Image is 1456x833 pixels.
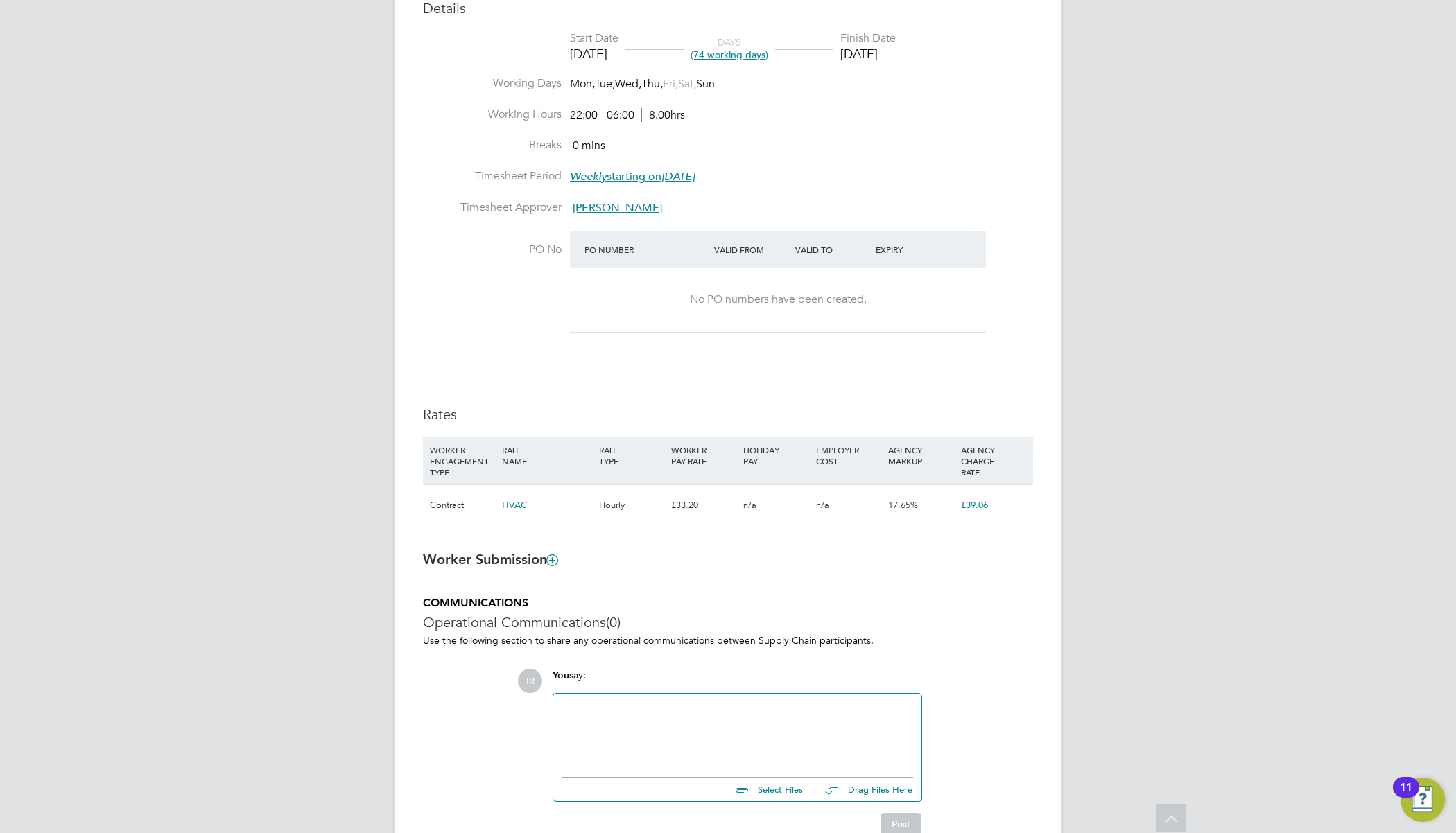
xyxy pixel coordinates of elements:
label: Timesheet Period [423,169,562,184]
div: AGENCY MARKUP [885,437,957,473]
div: PO Number [581,237,711,262]
em: [DATE] [661,170,695,184]
span: Thu, [641,77,663,91]
span: Mon, [570,77,595,91]
div: RATE TYPE [596,437,668,473]
h5: COMMUNICATIONS [423,596,1033,611]
div: HOLIDAY PAY [740,437,812,473]
div: WORKER PAY RATE [668,437,740,473]
span: Tue, [595,77,615,91]
label: Working Days [423,76,562,91]
button: Drag Files Here [814,775,913,805]
div: DAYS [684,36,775,61]
span: n/a [816,499,829,511]
label: Working Hours [423,107,562,122]
span: HVAC [502,499,527,511]
div: 11 [1400,787,1412,805]
div: [DATE] [570,46,618,62]
span: (74 working days) [691,49,768,61]
div: No PO numbers have been created. [584,292,972,307]
div: say: [553,669,922,693]
div: [DATE] [840,46,896,62]
span: [PERSON_NAME] [573,201,662,215]
div: Start Date [570,31,618,46]
p: Use the following section to share any operational communications between Supply Chain participants. [423,634,1033,647]
span: 17.65% [888,499,918,511]
span: 8.00hrs [641,108,685,122]
span: Wed, [615,77,641,91]
span: n/a [743,499,756,511]
b: Worker Submission [423,551,557,568]
em: Weekly [570,170,607,184]
div: AGENCY CHARGE RATE [957,437,1030,484]
h3: Operational Communications [423,613,1033,631]
span: £39.06 [961,499,988,511]
span: Sat, [678,77,696,91]
div: Valid To [792,237,873,262]
div: Valid From [711,237,792,262]
div: Contract [426,485,499,525]
div: RATE NAME [499,437,595,473]
span: 0 mins [573,139,605,152]
div: £33.20 [668,485,740,525]
span: Fri, [663,77,678,91]
span: starting on [570,170,695,184]
span: Sun [696,77,715,91]
div: WORKER ENGAGEMENT TYPE [426,437,499,484]
h3: Rates [423,405,1033,423]
span: IR [518,669,542,693]
span: (0) [606,613,621,631]
div: Expiry [872,237,953,262]
div: EMPLOYER COST [813,437,885,473]
span: You [553,669,569,681]
div: Finish Date [840,31,896,46]
label: Timesheet Approver [423,200,562,215]
button: Open Resource Center, 11 new notifications [1401,778,1445,822]
div: 22:00 - 06:00 [570,108,685,123]
div: Hourly [596,485,668,525]
label: PO No [423,243,562,257]
label: Breaks [423,138,562,152]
